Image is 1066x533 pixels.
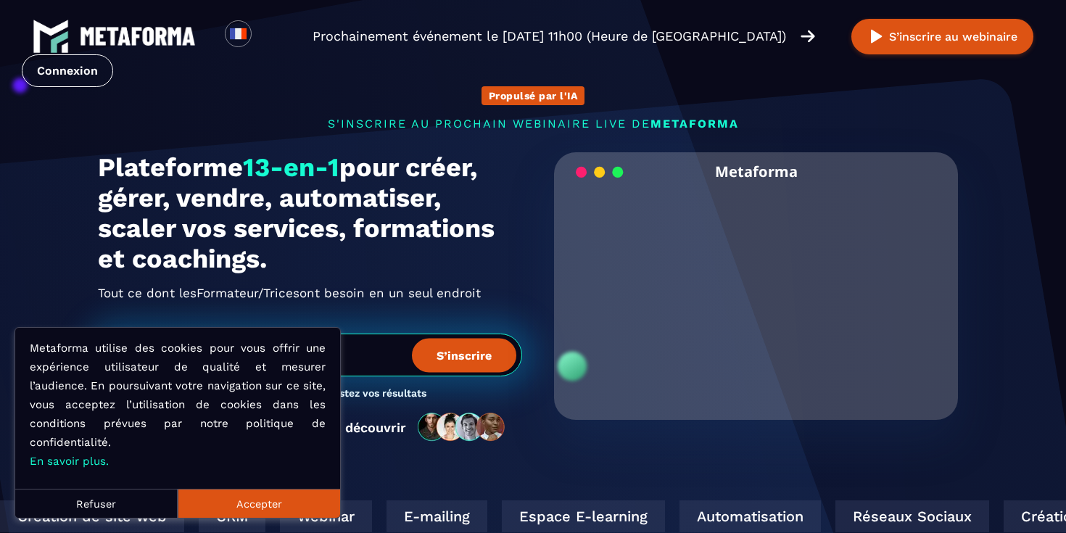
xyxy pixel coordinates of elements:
[33,18,69,54] img: logo
[413,412,511,442] img: community-people
[197,281,299,305] span: Formateur/Trices
[22,54,113,87] a: Connexion
[98,281,522,305] h2: Tout ce dont les ont besoin en un seul endroit
[243,152,339,183] span: 13-en-1
[313,26,786,46] p: Prochainement événement le [DATE] 11h00 (Heure de [GEOGRAPHIC_DATA])
[867,28,885,46] img: play
[756,500,941,532] div: Création de site web
[715,152,798,191] h2: Metaforma
[801,28,815,44] img: arrow-right
[229,25,247,43] img: fr
[255,500,418,532] div: Espace E-learning
[98,117,968,131] p: s'inscrire au prochain webinaire live de
[576,165,624,179] img: loading
[432,500,574,532] div: Automatisation
[565,191,947,381] video: Your browser does not support the video tag.
[851,19,1033,54] button: S’inscrire au webinaire
[321,387,426,401] h3: Boostez vos résultats
[252,20,287,52] div: Search for option
[412,338,516,372] button: S’inscrire
[30,455,109,468] a: En savoir plus.
[178,489,340,518] button: Accepter
[955,500,1022,532] div: CRM
[98,152,522,274] h1: Plateforme pour créer, gérer, vendre, automatiser, scaler vos services, formations et coachings.
[588,500,742,532] div: Réseaux Sociaux
[15,489,178,518] button: Refuser
[80,27,196,46] img: logo
[30,339,326,471] p: Metaforma utilise des cookies pour vous offrir une expérience utilisateur de qualité et mesurer l...
[650,117,739,131] span: METAFORMA
[264,28,275,45] input: Search for option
